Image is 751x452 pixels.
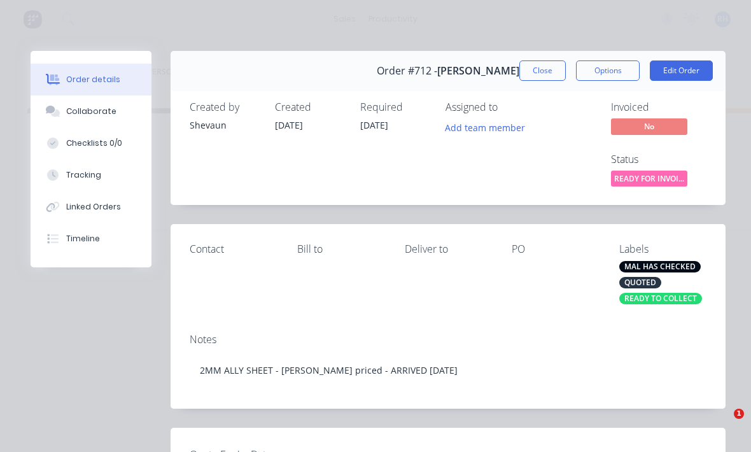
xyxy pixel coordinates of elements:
[446,118,532,136] button: Add team member
[619,243,706,255] div: Labels
[275,119,303,131] span: [DATE]
[405,243,492,255] div: Deliver to
[190,334,706,346] div: Notes
[66,169,101,181] div: Tracking
[619,293,702,304] div: READY TO COLLECT
[619,277,661,288] div: QUOTED
[66,233,100,244] div: Timeline
[611,171,687,190] button: READY FOR INVOI...
[611,171,687,187] span: READY FOR INVOI...
[377,65,437,77] span: Order #712 -
[650,60,713,81] button: Edit Order
[519,60,566,81] button: Close
[619,261,701,272] div: MAL HAS CHECKED
[297,243,384,255] div: Bill to
[31,64,151,95] button: Order details
[611,118,687,134] span: No
[576,60,640,81] button: Options
[611,153,706,166] div: Status
[190,351,706,390] div: 2MM ALLY SHEET - [PERSON_NAME] priced - ARRIVED [DATE]
[734,409,744,419] span: 1
[439,118,532,136] button: Add team member
[437,65,519,77] span: [PERSON_NAME]
[66,201,121,213] div: Linked Orders
[190,101,260,113] div: Created by
[31,191,151,223] button: Linked Orders
[190,118,260,132] div: Shevaun
[360,101,430,113] div: Required
[31,159,151,191] button: Tracking
[31,127,151,159] button: Checklists 0/0
[31,223,151,255] button: Timeline
[275,101,345,113] div: Created
[66,138,122,149] div: Checklists 0/0
[360,119,388,131] span: [DATE]
[66,106,116,117] div: Collaborate
[66,74,120,85] div: Order details
[190,243,277,255] div: Contact
[446,101,573,113] div: Assigned to
[31,95,151,127] button: Collaborate
[708,409,738,439] iframe: Intercom live chat
[611,101,706,113] div: Invoiced
[512,243,599,255] div: PO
